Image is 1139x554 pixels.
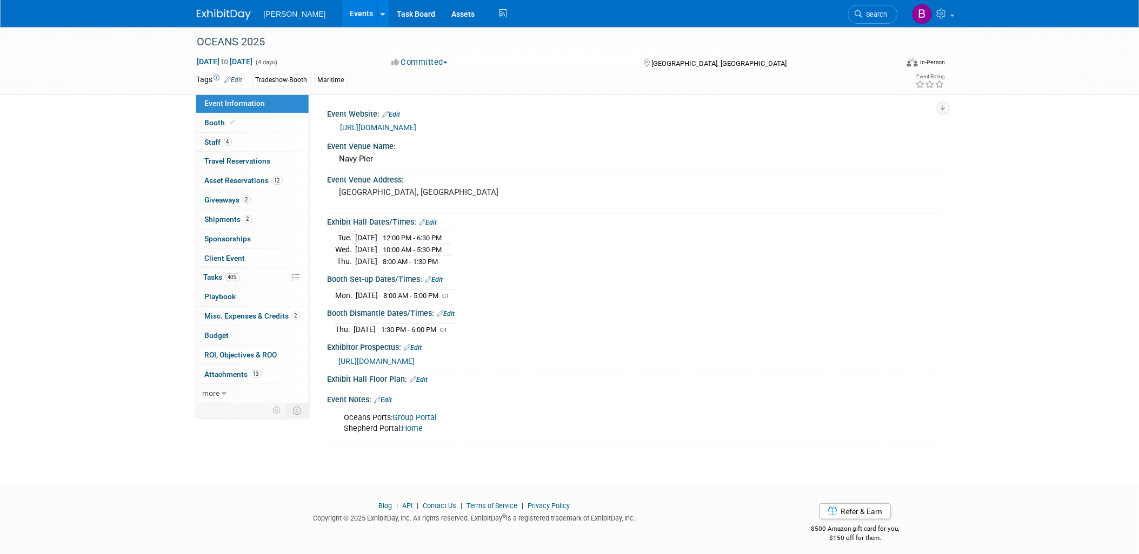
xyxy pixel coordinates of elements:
div: Event Website: [328,106,943,120]
div: Oceans Ports: Shepherd Portal: [337,407,824,440]
img: Buse Onen [912,4,932,24]
a: Asset Reservations12 [196,171,309,190]
span: [DATE] [DATE] [197,57,254,66]
div: Event Notes: [328,391,943,406]
span: Playbook [205,292,236,301]
div: Event Venue Name: [328,138,943,152]
a: Sponsorships [196,229,309,248]
pre: [GEOGRAPHIC_DATA], [GEOGRAPHIC_DATA] [339,187,572,197]
a: Edit [437,310,455,317]
div: Exhibit Hall Dates/Times: [328,214,943,228]
span: Search [863,10,888,18]
td: Wed. [336,244,356,256]
div: Exhibit Hall Floor Plan: [328,371,943,385]
a: Attachments13 [196,365,309,384]
a: Client Event [196,249,309,268]
div: $150 off for them. [768,533,943,543]
td: Personalize Event Tab Strip [268,403,287,417]
a: Contact Us [423,502,456,510]
div: In-Person [920,58,945,66]
span: CT [443,293,450,300]
a: Edit [375,396,392,404]
td: [DATE] [356,255,378,267]
a: [URL][DOMAIN_NAME] [339,357,415,366]
a: Home [402,424,423,433]
a: Edit [410,376,428,383]
a: Edit [225,76,243,84]
span: (4 days) [255,59,278,66]
td: Thu. [336,323,354,335]
a: Shipments2 [196,210,309,229]
span: Booth [205,118,238,127]
button: Committed [388,57,452,68]
a: Edit [404,344,422,352]
td: [DATE] [356,232,378,244]
a: Group Portal [393,413,437,422]
div: Copyright © 2025 ExhibitDay, Inc. All rights reserved. ExhibitDay is a registered trademark of Ex... [197,511,752,523]
span: Sponsorships [205,234,251,243]
a: Terms of Service [467,502,517,510]
span: | [414,502,421,510]
a: Edit [383,111,401,118]
span: Tasks [204,273,240,281]
span: ROI, Objectives & ROO [205,350,277,359]
a: Search [848,5,898,24]
a: more [196,384,309,403]
a: Budget [196,326,309,345]
a: Tasks40% [196,268,309,287]
a: ROI, Objectives & ROO [196,346,309,364]
span: Asset Reservations [205,176,283,185]
span: Event Information [205,99,265,107]
sup: ® [502,513,506,519]
img: Format-Inperson.png [907,58,918,66]
span: [GEOGRAPHIC_DATA], [GEOGRAPHIC_DATA] [652,59,787,67]
a: API [402,502,412,510]
div: Booth Dismantle Dates/Times: [328,305,943,319]
span: 40% [225,273,240,281]
span: 13 [251,370,262,378]
span: 12:00 PM - 6:30 PM [383,234,442,242]
td: [DATE] [354,323,376,335]
td: Toggle Event Tabs [287,403,309,417]
a: Travel Reservations [196,152,309,171]
a: Privacy Policy [528,502,570,510]
div: Event Rating [915,74,944,79]
div: Booth Set-up Dates/Times: [328,271,943,285]
span: 4 [224,138,232,146]
span: Travel Reservations [205,157,271,165]
a: Staff4 [196,133,309,152]
span: Attachments [205,370,262,379]
a: Misc. Expenses & Credits2 [196,307,309,326]
span: Staff [205,138,232,146]
span: Client Event [205,254,245,262]
a: Playbook [196,287,309,306]
div: Navy Pier [336,151,935,167]
span: Misc. Expenses & Credits [205,312,300,320]
td: [DATE] [356,289,378,301]
a: Giveaways2 [196,191,309,210]
a: Edit [419,219,437,226]
div: Maritime [315,75,348,86]
td: Thu. [336,255,356,267]
a: Event Information [196,94,309,113]
i: Booth reservation complete [230,119,236,125]
span: | [394,502,401,510]
a: [URL][DOMAIN_NAME] [341,123,417,132]
td: Tags [197,74,243,86]
div: OCEANS 2025 [194,32,882,52]
span: | [458,502,465,510]
span: 2 [292,312,300,320]
span: CT [441,327,448,334]
td: Tue. [336,232,356,244]
div: $500 Amazon gift card for you, [768,517,943,542]
div: Event Format [834,56,945,72]
div: Event Venue Address: [328,172,943,185]
span: [PERSON_NAME] [264,10,326,18]
div: Exhibitor Prospectus: [328,339,943,353]
div: Tradeshow-Booth [252,75,311,86]
td: Mon. [336,289,356,301]
span: Giveaways [205,195,251,204]
span: 2 [244,215,252,223]
td: [DATE] [356,244,378,256]
a: Edit [425,276,443,283]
